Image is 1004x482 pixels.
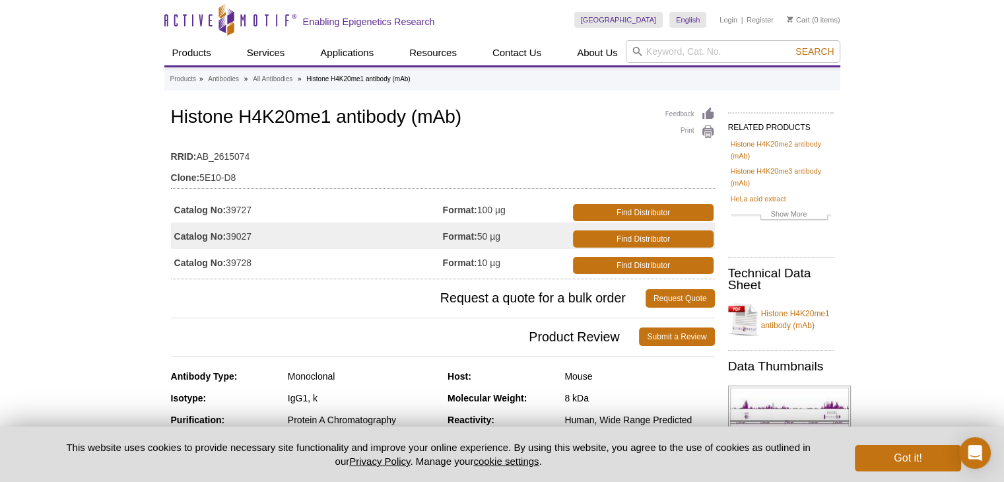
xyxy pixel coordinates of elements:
td: 100 µg [443,196,571,223]
strong: Purification: [171,415,225,425]
strong: Format: [443,257,477,269]
div: Mouse [564,370,714,382]
div: Monoclonal [288,370,438,382]
a: Show More [731,208,831,223]
input: Keyword, Cat. No. [626,40,840,63]
a: Histone H4K20me1 antibody (mAb) [728,300,834,339]
h2: RELATED PRODUCTS [728,112,834,136]
h2: Data Thumbnails [728,361,834,372]
div: Human, Wide Range Predicted [564,414,714,426]
strong: Format: [443,230,477,242]
strong: RRID: [171,151,197,162]
td: AB_2615074 [171,143,715,164]
div: Protein A Chromatography [288,414,438,426]
li: » [298,75,302,83]
a: English [669,12,706,28]
a: Antibodies [208,73,239,85]
a: Applications [312,40,382,65]
strong: Isotype: [171,393,207,403]
a: [GEOGRAPHIC_DATA] [574,12,663,28]
a: HeLa acid extract [731,193,786,205]
h2: Technical Data Sheet [728,267,834,291]
li: » [199,75,203,83]
a: Services [239,40,293,65]
strong: Catalog No: [174,230,226,242]
a: About Us [569,40,626,65]
a: Find Distributor [573,230,713,248]
li: (0 items) [787,12,840,28]
a: Cart [787,15,810,24]
a: Feedback [665,107,715,121]
div: 8 kDa [564,392,714,404]
a: Histone H4K20me2 antibody (mAb) [731,138,831,162]
div: Open Intercom Messenger [959,437,991,469]
a: Find Distributor [573,204,713,221]
strong: Molecular Weight: [448,393,527,403]
strong: Clone: [171,172,200,184]
strong: Catalog No: [174,204,226,216]
li: » [244,75,248,83]
img: Histone H4K20me1 antibody (mAb) tested by ChIP-Seq. [728,386,851,430]
td: 5E10-D8 [171,164,715,185]
button: Search [791,46,838,57]
strong: Format: [443,204,477,216]
td: 39027 [171,223,443,249]
a: All Antibodies [253,73,292,85]
a: Histone H4K20me3 antibody (mAb) [731,165,831,189]
a: Contact Us [485,40,549,65]
a: Products [164,40,219,65]
a: Privacy Policy [349,456,410,467]
strong: Antibody Type: [171,371,238,382]
a: Login [720,15,737,24]
td: 39728 [171,249,443,275]
a: Request Quote [646,289,715,308]
td: 10 µg [443,249,571,275]
div: IgG1, k [288,392,438,404]
span: Product Review [171,327,640,346]
li: Histone H4K20me1 antibody (mAb) [306,75,410,83]
p: This website uses cookies to provide necessary site functionality and improve your online experie... [44,440,834,468]
h1: Histone H4K20me1 antibody (mAb) [171,107,715,129]
h2: Enabling Epigenetics Research [303,16,435,28]
li: | [741,12,743,28]
strong: Reactivity: [448,415,494,425]
a: Submit a Review [639,327,714,346]
a: Products [170,73,196,85]
span: Request a quote for a bulk order [171,289,646,308]
td: 50 µg [443,223,571,249]
a: Resources [401,40,465,65]
img: Your Cart [787,16,793,22]
button: Got it! [855,445,960,471]
a: Print [665,125,715,139]
strong: Host: [448,371,471,382]
button: cookie settings [473,456,539,467]
a: Find Distributor [573,257,713,274]
td: 39727 [171,196,443,223]
a: Register [747,15,774,24]
span: Search [795,46,834,57]
strong: Catalog No: [174,257,226,269]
